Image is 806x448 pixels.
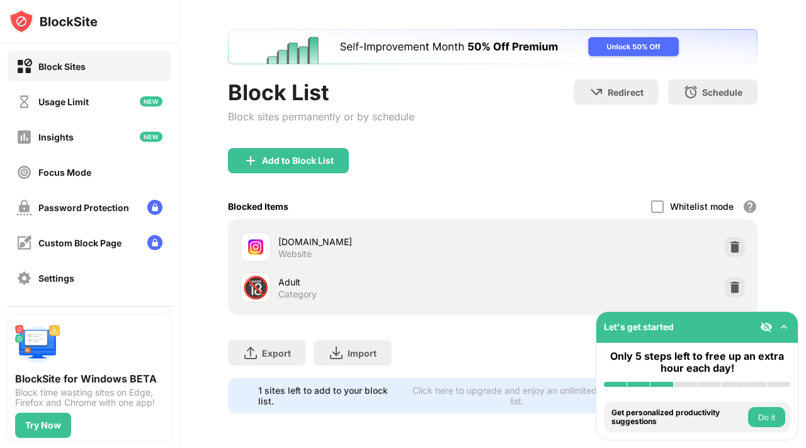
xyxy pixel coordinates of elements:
img: lock-menu.svg [147,200,162,215]
img: about-off.svg [16,306,32,321]
div: Schedule [702,87,742,98]
div: Blocked Items [228,201,288,212]
div: Try Now [25,420,61,430]
img: omni-setup-toggle.svg [778,321,790,333]
div: Custom Block Page [38,238,122,248]
div: Insights [38,132,74,142]
div: Only 5 steps left to free up an extra hour each day! [604,350,790,374]
div: Category [278,289,317,300]
div: Usage Limit [38,96,89,107]
div: Adult [278,275,493,289]
div: Import [348,348,377,359]
div: Whitelist mode [670,201,734,212]
img: settings-off.svg [16,270,32,286]
div: Let's get started [604,321,674,332]
img: time-usage-off.svg [16,94,32,110]
div: Settings [38,273,74,284]
div: Focus Mode [38,167,91,178]
img: password-protection-off.svg [16,200,32,215]
img: logo-blocksite.svg [9,9,98,34]
img: new-icon.svg [140,96,162,106]
button: Do it [748,407,785,427]
div: Block sites permanently or by schedule [228,110,414,123]
img: block-on.svg [16,59,32,74]
div: 1 sites left to add to your block list. [258,385,400,406]
div: [DOMAIN_NAME] [278,235,493,248]
img: new-icon.svg [140,132,162,142]
img: insights-off.svg [16,129,32,145]
img: focus-off.svg [16,164,32,180]
div: Website [278,248,312,260]
img: lock-menu.svg [147,235,162,250]
div: Click here to upgrade and enjoy an unlimited block list. [408,385,626,406]
div: Export [262,348,291,359]
div: Block Sites [38,61,86,72]
div: BlockSite for Windows BETA [15,372,164,385]
img: eye-not-visible.svg [760,321,773,333]
iframe: Banner [228,29,758,64]
img: customize-block-page-off.svg [16,235,32,251]
img: favicons [248,239,263,255]
div: Add to Block List [262,156,334,166]
div: Get personalized productivity suggestions [611,408,745,427]
div: Redirect [608,87,644,98]
div: Password Protection [38,202,129,213]
img: push-desktop.svg [15,322,60,367]
div: 🔞 [242,275,269,301]
div: Block List [228,79,414,105]
div: Block time wasting sites on Edge, Firefox and Chrome with one app! [15,388,164,408]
